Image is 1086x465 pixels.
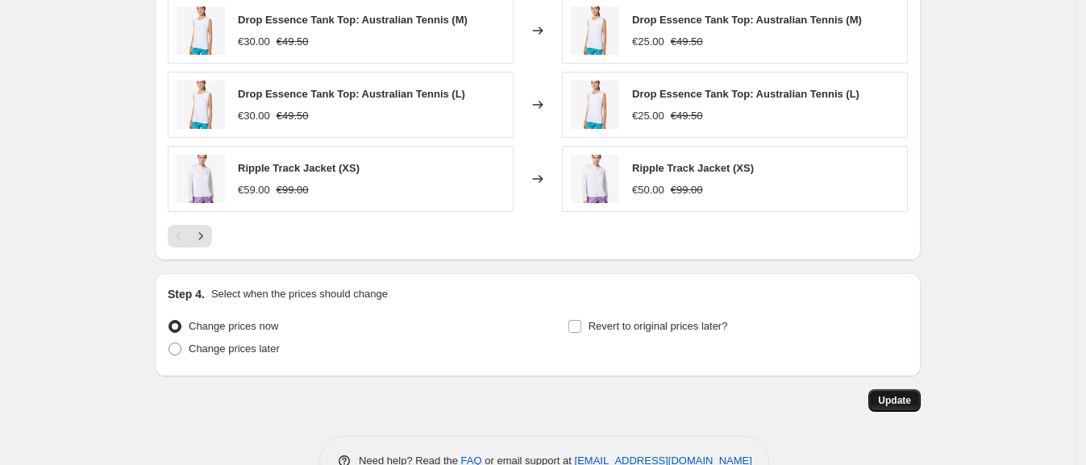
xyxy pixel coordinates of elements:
[211,286,388,302] p: Select when the prices should change
[632,182,664,198] div: €50.00
[238,108,270,124] div: €30.00
[671,34,703,50] strike: €49.50
[571,155,619,203] img: TEDGC0015-002-2_80x.jpg
[238,34,270,50] div: €30.00
[632,162,754,174] span: Ripple Track Jacket (XS)
[878,394,911,407] span: Update
[177,6,225,55] img: TEDTS0036-002A-2_80x.jpg
[277,34,309,50] strike: €49.50
[589,320,728,332] span: Revert to original prices later?
[571,6,619,55] img: TEDTS0036-002A-2_80x.jpg
[632,14,862,26] span: Drop Essence Tank Top: Australian Tennis (M)
[189,225,212,247] button: Next
[632,88,859,100] span: Drop Essence Tank Top: Australian Tennis (L)
[177,155,225,203] img: TEDGC0015-002-2_80x.jpg
[177,81,225,129] img: TEDTS0036-002A-2_80x.jpg
[238,162,360,174] span: Ripple Track Jacket (XS)
[868,389,921,412] button: Update
[168,225,212,247] nav: Pagination
[238,182,270,198] div: €59.00
[277,108,309,124] strike: €49.50
[632,34,664,50] div: €25.00
[277,182,309,198] strike: €99.00
[168,286,205,302] h2: Step 4.
[238,88,465,100] span: Drop Essence Tank Top: Australian Tennis (L)
[571,81,619,129] img: TEDTS0036-002A-2_80x.jpg
[632,108,664,124] div: €25.00
[671,108,703,124] strike: €49.50
[189,320,278,332] span: Change prices now
[671,182,703,198] strike: €99.00
[238,14,468,26] span: Drop Essence Tank Top: Australian Tennis (M)
[189,343,280,355] span: Change prices later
